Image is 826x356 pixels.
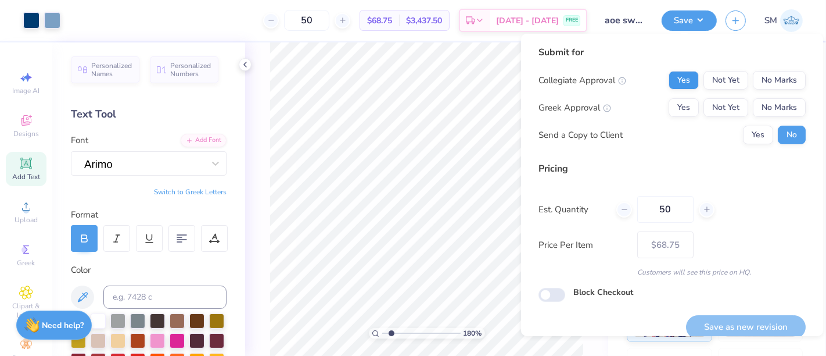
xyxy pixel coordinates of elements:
span: Add Text [12,172,40,181]
button: No [778,126,806,144]
span: Designs [13,129,39,138]
input: e.g. 7428 c [103,286,227,309]
div: Pricing [538,162,806,176]
button: Not Yet [703,71,748,90]
div: Color [71,264,227,277]
span: SM [764,14,777,27]
label: Block Checkout [573,286,633,298]
div: Send a Copy to Client [538,129,623,142]
div: Collegiate Approval [538,74,626,87]
span: $68.75 [367,15,392,27]
div: Format [71,208,228,222]
a: SM [764,9,803,32]
input: – – [637,196,694,223]
span: 180 % [464,328,482,339]
button: Save [662,10,717,31]
div: Customers will see this price on HQ. [538,267,806,277]
button: Not Yet [703,98,748,117]
span: $3,437.50 [406,15,442,27]
strong: Need help? [42,320,84,331]
span: Clipart & logos [6,301,46,320]
label: Font [71,134,88,147]
div: Add Font [181,134,227,147]
div: Greek Approval [538,101,611,115]
span: Image AI [13,86,40,95]
button: No Marks [753,71,806,90]
span: Upload [15,215,38,225]
span: Personalized Numbers [170,62,211,78]
button: Yes [669,98,699,117]
input: – – [284,10,329,31]
label: Price Per Item [538,238,629,252]
input: Untitled Design [596,9,653,32]
button: Yes [743,126,773,144]
div: Text Tool [71,106,227,122]
span: FREE [566,16,578,24]
button: Switch to Greek Letters [154,187,227,197]
button: No Marks [753,98,806,117]
label: Est. Quantity [538,203,608,216]
span: [DATE] - [DATE] [496,15,559,27]
div: Submit for [538,45,806,59]
img: Shruthi Mohan [780,9,803,32]
button: Yes [669,71,699,90]
span: Personalized Names [91,62,132,78]
span: Greek [17,258,35,268]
